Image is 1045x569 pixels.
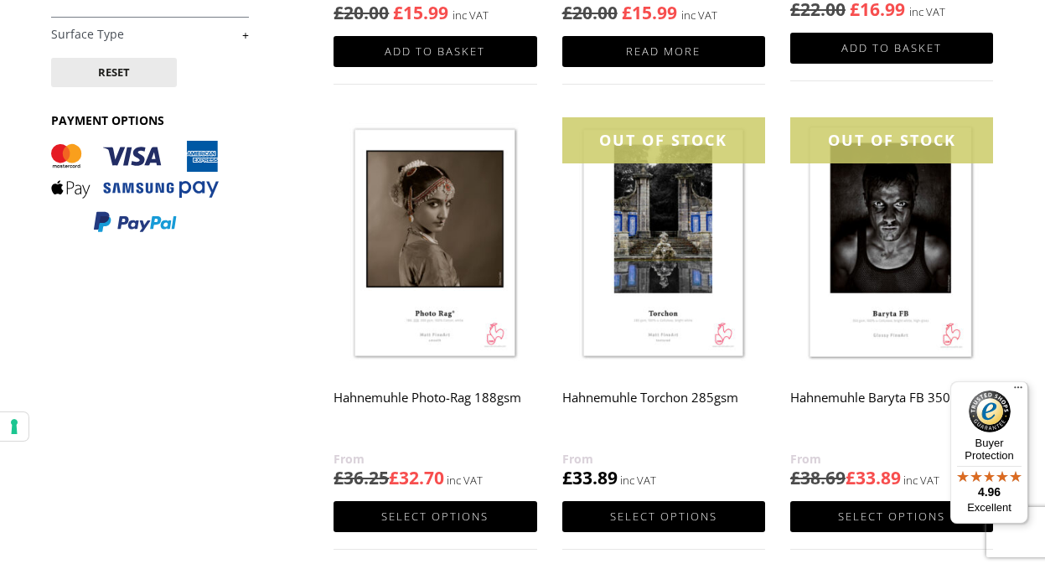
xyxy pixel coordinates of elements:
[790,117,993,371] img: Hahnemuhle Baryta FB 350gsm
[846,466,856,489] span: £
[562,117,765,163] div: OUT OF STOCK
[622,1,632,24] span: £
[334,466,344,489] span: £
[978,485,1001,499] span: 4.96
[790,466,800,489] span: £
[681,6,717,25] strong: inc VAT
[562,382,765,449] h2: Hahnemuhle Torchon 285gsm
[334,466,389,489] bdi: 36.25
[334,501,536,532] a: Select options for “Hahnemuhle Photo-Rag 188gsm”
[950,437,1028,462] p: Buyer Protection
[51,112,249,128] h3: PAYMENT OPTIONS
[51,141,219,234] img: PAYMENT OPTIONS
[51,17,249,50] h4: Surface Type
[562,117,765,490] a: OUT OF STOCK Hahnemuhle Torchon 285gsm £33.89
[334,1,389,24] bdi: 20.00
[393,1,403,24] span: £
[790,117,993,163] div: OUT OF STOCK
[51,58,177,87] button: Reset
[562,117,765,371] img: Hahnemuhle Torchon 285gsm
[562,1,572,24] span: £
[334,1,344,24] span: £
[790,33,993,64] a: Add to basket: “Hahnemuhle Glossy Fine Art Inkjet Sample pack (16 sheets)”
[562,501,765,532] a: Select options for “Hahnemuhle Torchon 285gsm”
[51,27,249,43] a: +
[562,466,572,489] span: £
[453,6,489,25] strong: inc VAT
[790,501,993,532] a: Select options for “Hahnemuhle Baryta FB 350gsm”
[846,466,901,489] bdi: 33.89
[389,466,444,489] bdi: 32.70
[622,1,677,24] bdi: 15.99
[393,1,448,24] bdi: 15.99
[790,466,846,489] bdi: 38.69
[969,391,1011,432] img: Trusted Shops Trustmark
[1008,381,1028,401] button: Menu
[790,382,993,449] h2: Hahnemuhle Baryta FB 350gsm
[334,117,536,371] img: Hahnemuhle Photo-Rag 188gsm
[562,36,765,67] a: Read more about “Hahnemuhle Matt Fine Art Textured Inkjet Sample pack (10 sheets)”
[950,381,1028,524] button: Trusted Shops TrustmarkBuyer Protection4.96Excellent
[950,501,1028,515] p: Excellent
[334,36,536,67] a: Add to basket: “Hahnemuhle Matt Fine Art Smooth Inkjet Sample pack (10 sheets)”
[389,466,399,489] span: £
[909,3,945,22] strong: inc VAT
[562,466,618,489] bdi: 33.89
[790,117,993,490] a: OUT OF STOCK Hahnemuhle Baryta FB 350gsm £38.69£33.89
[334,382,536,449] h2: Hahnemuhle Photo-Rag 188gsm
[562,1,618,24] bdi: 20.00
[334,117,536,490] a: Hahnemuhle Photo-Rag 188gsm £36.25£32.70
